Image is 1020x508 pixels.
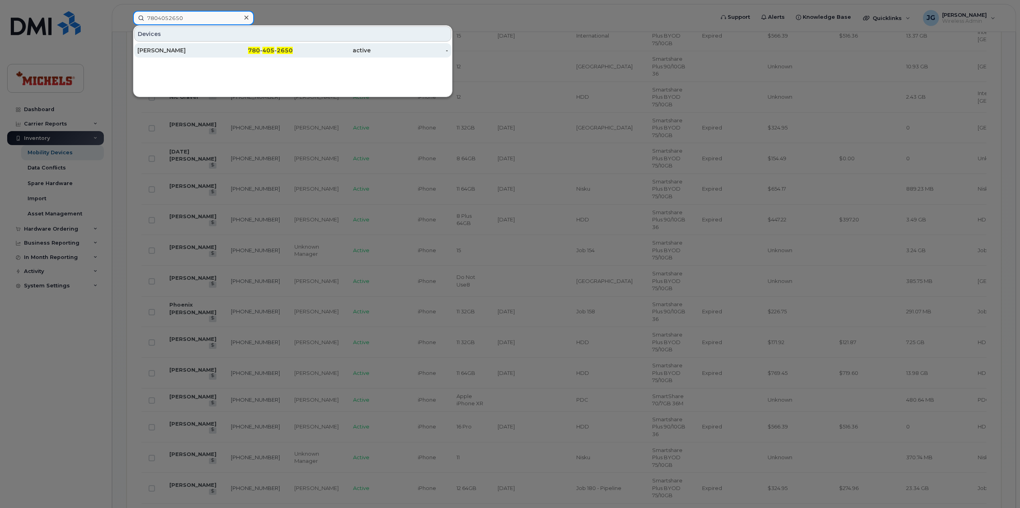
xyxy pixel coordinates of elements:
[262,47,274,54] span: 405
[248,47,260,54] span: 780
[215,46,293,54] div: - -
[137,46,215,54] div: [PERSON_NAME]
[371,46,448,54] div: -
[277,47,293,54] span: 2650
[293,46,371,54] div: active
[134,43,451,58] a: [PERSON_NAME]780-405-2650active-
[133,11,254,25] input: Find something...
[134,26,451,42] div: Devices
